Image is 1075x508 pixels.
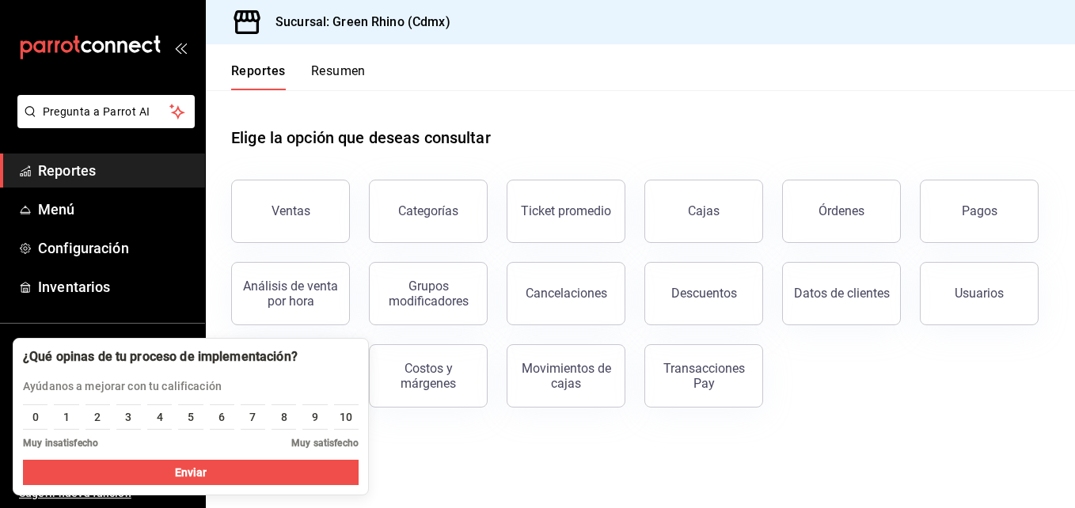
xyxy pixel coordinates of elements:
div: Cancelaciones [526,286,607,301]
div: ¿Qué opinas de tu proceso de implementación? [23,348,298,366]
span: Pregunta a Parrot AI [43,104,170,120]
div: 0 [32,409,39,426]
button: Reportes [231,63,286,90]
div: 9 [312,409,318,426]
p: Ayúdanos a mejorar con tu calificación [23,378,298,395]
button: 0 [23,404,47,430]
button: 1 [54,404,78,430]
button: Pagos [920,180,1039,243]
button: 3 [116,404,141,430]
div: Pagos [962,203,997,218]
button: 2 [85,404,110,430]
button: 7 [241,404,265,430]
div: Ticket promedio [521,203,611,218]
button: 5 [178,404,203,430]
button: Datos de clientes [782,262,901,325]
button: 9 [302,404,327,430]
div: Categorías [398,203,458,218]
span: Inventarios [38,276,192,298]
button: Grupos modificadores [369,262,488,325]
button: Categorías [369,180,488,243]
div: Transacciones Pay [655,361,753,391]
div: 4 [157,409,163,426]
h1: Elige la opción que deseas consultar [231,126,491,150]
button: Descuentos [644,262,763,325]
div: 10 [340,409,352,426]
div: Grupos modificadores [379,279,477,309]
button: 8 [272,404,296,430]
button: Movimientos de cajas [507,344,625,408]
button: Usuarios [920,262,1039,325]
button: Enviar [23,460,359,485]
span: Configuración [38,237,192,259]
div: 8 [281,409,287,426]
span: Menú [38,199,192,220]
button: 4 [147,404,172,430]
div: Órdenes [819,203,864,218]
div: Cajas [688,202,720,221]
button: Transacciones Pay [644,344,763,408]
button: Costos y márgenes [369,344,488,408]
div: Costos y márgenes [379,361,477,391]
div: 6 [218,409,225,426]
div: Descuentos [671,286,737,301]
button: Cancelaciones [507,262,625,325]
button: Órdenes [782,180,901,243]
button: Ventas [231,180,350,243]
div: 7 [249,409,256,426]
div: Movimientos de cajas [517,361,615,391]
div: 5 [188,409,194,426]
span: Muy insatisfecho [23,436,98,450]
span: Reportes [38,160,192,181]
h3: Sucursal: Green Rhino (Cdmx) [263,13,450,32]
div: navigation tabs [231,63,366,90]
a: Pregunta a Parrot AI [11,115,195,131]
div: Ventas [272,203,310,218]
button: 10 [334,404,359,430]
div: 2 [94,409,101,426]
div: Datos de clientes [794,286,890,301]
span: Enviar [175,464,207,481]
button: 6 [210,404,234,430]
div: Análisis de venta por hora [241,279,340,309]
div: 1 [63,409,70,426]
div: 3 [125,409,131,426]
button: Resumen [311,63,366,90]
span: Muy satisfecho [291,436,359,450]
a: Cajas [644,180,763,243]
button: Pregunta a Parrot AI [17,95,195,128]
button: Ticket promedio [507,180,625,243]
div: Usuarios [955,286,1004,301]
button: open_drawer_menu [174,41,187,54]
button: Análisis de venta por hora [231,262,350,325]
